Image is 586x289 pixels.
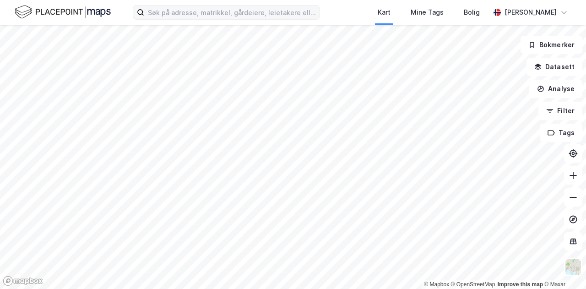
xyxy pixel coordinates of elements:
[526,58,582,76] button: Datasett
[540,245,586,289] div: Kontrollprogram for chat
[521,36,582,54] button: Bokmerker
[505,7,557,18] div: [PERSON_NAME]
[378,7,391,18] div: Kart
[411,7,444,18] div: Mine Tags
[540,245,586,289] iframe: Chat Widget
[451,281,495,288] a: OpenStreetMap
[144,5,320,19] input: Søk på adresse, matrikkel, gårdeiere, leietakere eller personer
[3,276,43,286] a: Mapbox homepage
[540,124,582,142] button: Tags
[529,80,582,98] button: Analyse
[424,281,449,288] a: Mapbox
[464,7,480,18] div: Bolig
[538,102,582,120] button: Filter
[15,4,111,20] img: logo.f888ab2527a4732fd821a326f86c7f29.svg
[498,281,543,288] a: Improve this map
